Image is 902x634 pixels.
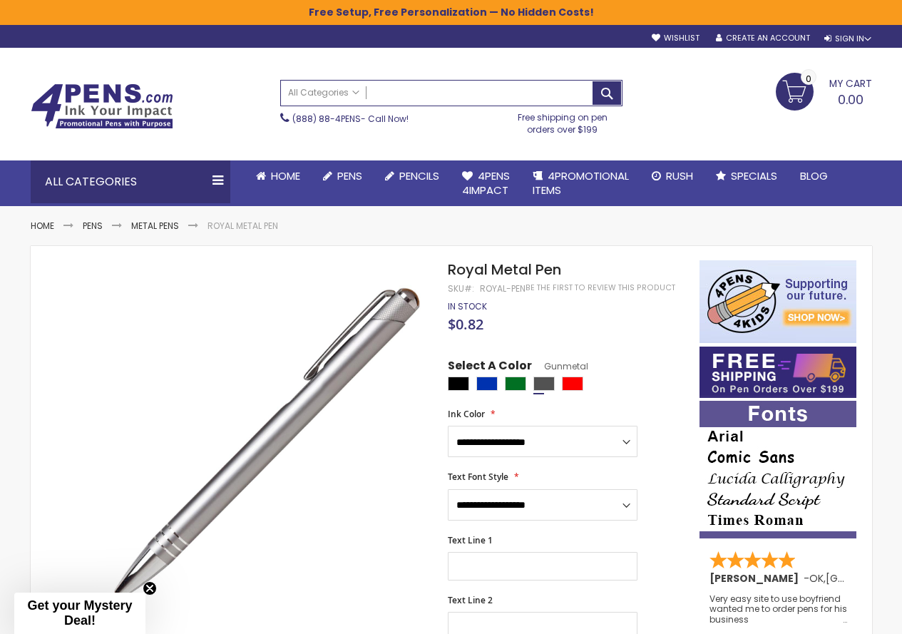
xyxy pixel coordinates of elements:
div: Sign In [824,34,871,44]
span: Home [271,168,300,183]
img: royal_side_gunmetal_1.jpg [103,281,429,607]
div: Very easy site to use boyfriend wanted me to order pens for his business [709,594,848,625]
img: Free shipping on orders over $199 [699,347,856,398]
li: Royal Metal Pen [207,220,278,232]
div: All Categories [31,160,230,203]
span: All Categories [288,87,359,98]
a: Wishlist [652,33,699,44]
div: Royal-Pen [480,283,526,295]
span: $0.82 [448,315,483,334]
img: 4pens 4 kids [699,260,856,343]
img: 4Pens Custom Pens and Promotional Products [31,83,173,129]
a: Home [31,220,54,232]
div: Gunmetal [533,377,555,391]
span: [PERSON_NAME] [709,571,804,586]
div: Red [562,377,583,391]
span: Get your Mystery Deal! [27,598,132,628]
div: Availability [448,301,487,312]
span: OK [809,571,824,586]
span: 4PROMOTIONAL ITEMS [533,168,629,198]
span: Rush [666,168,693,183]
a: Pencils [374,160,451,192]
a: 0.00 0 [776,73,872,108]
span: Pens [337,168,362,183]
span: Select A Color [448,358,532,377]
span: - Call Now! [292,113,409,125]
span: Text Line 2 [448,594,493,606]
span: 4Pens 4impact [462,168,510,198]
span: Royal Metal Pen [448,260,561,280]
div: Get your Mystery Deal!Close teaser [14,593,145,634]
a: (888) 88-4PENS [292,113,361,125]
a: Home [245,160,312,192]
a: All Categories [281,81,367,104]
a: 4PROMOTIONALITEMS [521,160,640,207]
span: Pencils [399,168,439,183]
a: Rush [640,160,704,192]
a: Pens [312,160,374,192]
span: In stock [448,300,487,312]
strong: SKU [448,282,474,295]
a: Metal Pens [131,220,179,232]
span: 0 [806,72,811,86]
div: Green [505,377,526,391]
a: Specials [704,160,789,192]
a: 4Pens4impact [451,160,521,207]
div: Black [448,377,469,391]
span: Blog [800,168,828,183]
div: Blue [476,377,498,391]
span: Text Font Style [448,471,508,483]
a: Be the first to review this product [526,282,675,293]
img: font-personalization-examples [699,401,856,538]
span: 0.00 [838,91,863,108]
span: Text Line 1 [448,534,493,546]
span: Ink Color [448,408,485,420]
a: Blog [789,160,839,192]
a: Pens [83,220,103,232]
div: Free shipping on pen orders over $199 [503,106,622,135]
a: Create an Account [716,33,810,44]
span: Specials [731,168,777,183]
span: Gunmetal [532,360,588,372]
button: Close teaser [143,581,157,595]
